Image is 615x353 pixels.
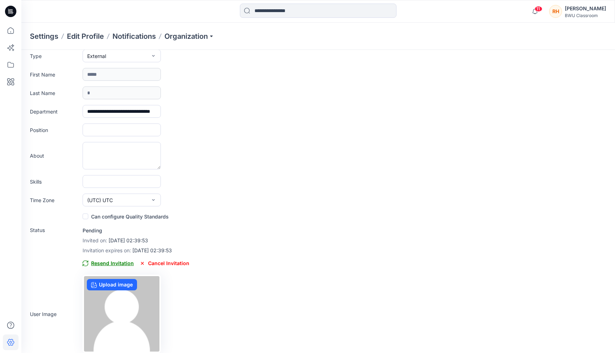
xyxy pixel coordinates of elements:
button: (UTC) UTC [83,194,161,206]
div: RH [549,5,562,18]
label: Department [30,108,80,115]
p: Settings [30,31,58,41]
label: About [30,152,80,159]
span: Cancel Invitation [140,259,189,268]
p: [DATE] 02:39:53 [83,246,189,255]
img: no-profile.png [84,276,159,352]
div: [PERSON_NAME] [565,4,606,13]
span: External [87,52,106,60]
label: Status [30,226,80,234]
p: [DATE] 02:39:53 [83,236,189,245]
label: Last Name [30,89,80,97]
label: Type [30,52,80,60]
button: External [83,49,161,62]
span: Invitation expires on: [83,247,131,253]
span: Resend Invitation [83,259,134,268]
label: First Name [30,71,80,78]
a: Edit Profile [67,31,104,41]
p: Pending [83,226,189,235]
span: 11 [535,6,542,12]
label: Can configure Quality Standards [83,212,169,221]
span: Invited on: [83,237,107,243]
label: Upload image [87,279,137,290]
label: User Image [30,310,80,318]
label: Skills [30,178,80,185]
a: Notifications [112,31,156,41]
span: (UTC) UTC [87,196,113,204]
label: Position [30,126,80,134]
div: BWU Classroom [565,13,606,18]
label: Time Zone [30,196,80,204]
